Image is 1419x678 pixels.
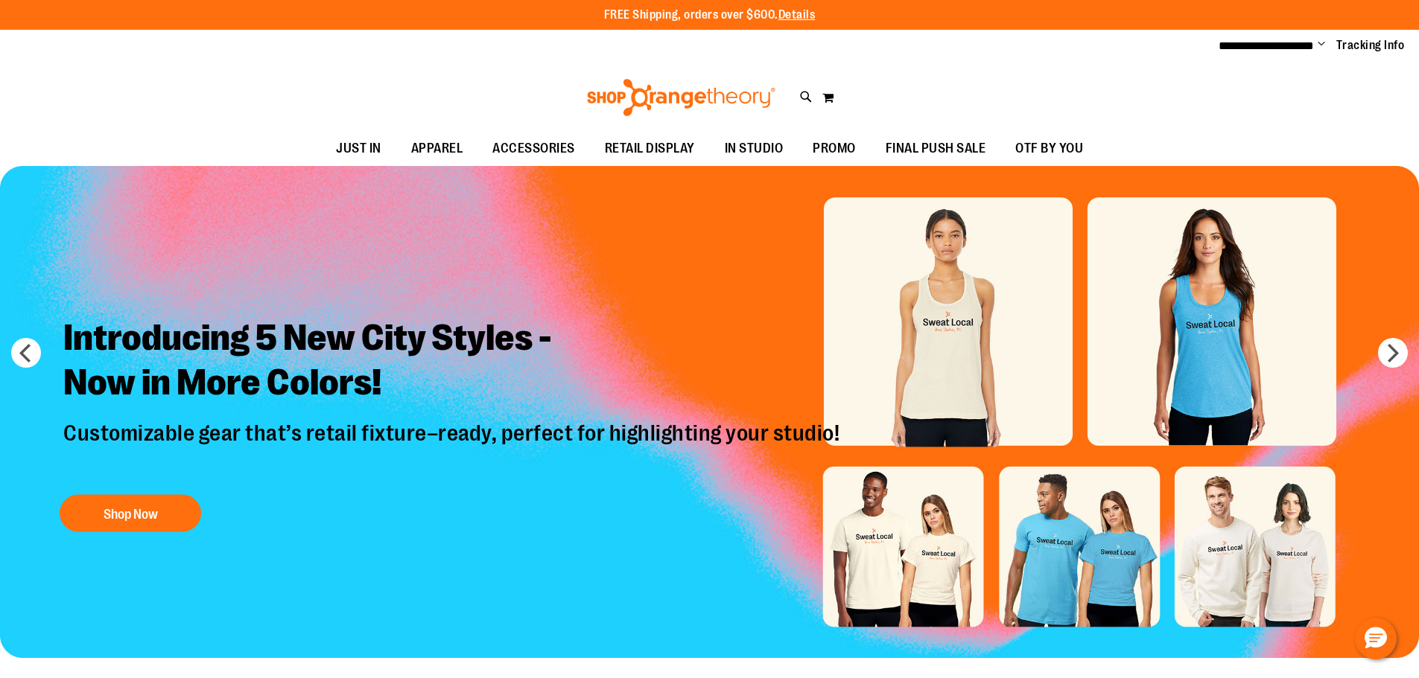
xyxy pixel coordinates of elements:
[336,132,381,165] span: JUST IN
[1336,37,1405,54] a: Tracking Info
[605,132,695,165] span: RETAIL DISPLAY
[725,132,784,165] span: IN STUDIO
[710,132,799,166] a: IN STUDIO
[60,494,201,531] button: Shop Now
[52,304,854,539] a: Introducing 5 New City Styles -Now in More Colors! Customizable gear that’s retail fixture–ready,...
[1015,132,1083,165] span: OTF BY YOU
[411,132,463,165] span: APPAREL
[604,7,816,24] p: FREE Shipping, orders over $600.
[585,79,778,116] img: Shop Orangetheory
[492,132,575,165] span: ACCESSORIES
[1318,38,1325,53] button: Account menu
[798,132,871,166] a: PROMO
[396,132,478,166] a: APPAREL
[813,132,856,165] span: PROMO
[590,132,710,166] a: RETAIL DISPLAY
[52,304,854,419] h2: Introducing 5 New City Styles - Now in More Colors!
[1378,338,1408,368] button: next
[321,132,396,166] a: JUST IN
[477,132,590,166] a: ACCESSORIES
[886,132,986,165] span: FINAL PUSH SALE
[1000,132,1098,166] a: OTF BY YOU
[1355,618,1397,659] button: Hello, have a question? Let’s chat.
[871,132,1001,166] a: FINAL PUSH SALE
[11,338,41,368] button: prev
[778,8,816,22] a: Details
[52,419,854,479] p: Customizable gear that’s retail fixture–ready, perfect for highlighting your studio!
